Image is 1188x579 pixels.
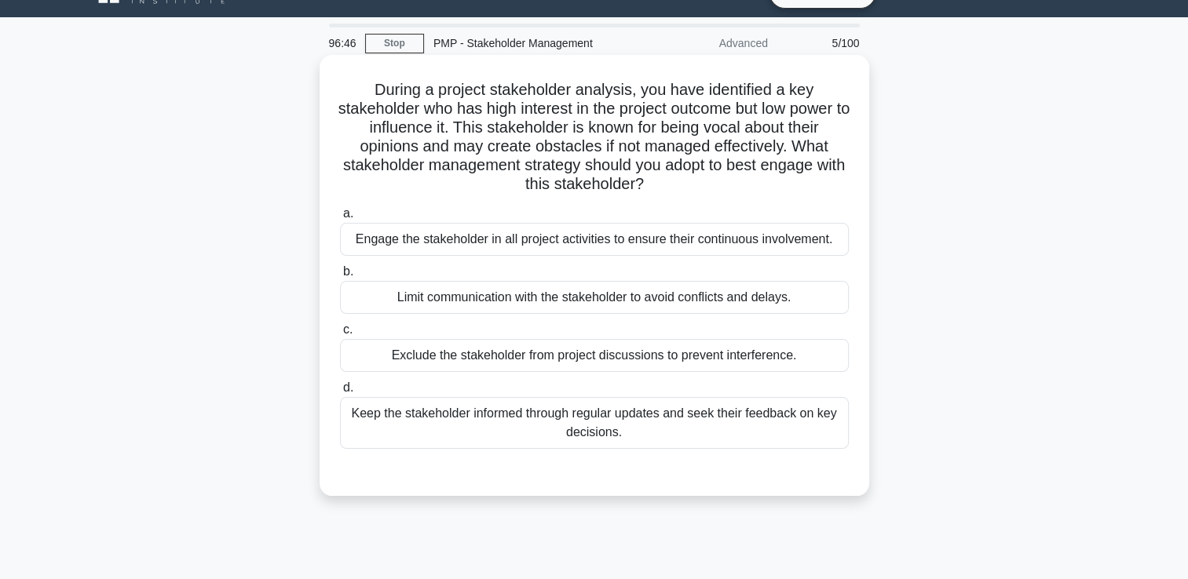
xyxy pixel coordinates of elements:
div: Keep the stakeholder informed through regular updates and seek their feedback on key decisions. [340,397,849,449]
div: 96:46 [320,27,365,59]
div: PMP - Stakeholder Management [424,27,640,59]
h5: During a project stakeholder analysis, you have identified a key stakeholder who has high interes... [338,80,850,195]
span: b. [343,264,353,278]
div: Limit communication with the stakeholder to avoid conflicts and delays. [340,281,849,314]
a: Stop [365,34,424,53]
span: d. [343,381,353,394]
div: Exclude the stakeholder from project discussions to prevent interference. [340,339,849,372]
div: Engage the stakeholder in all project activities to ensure their continuous involvement. [340,223,849,256]
span: a. [343,206,353,220]
div: Advanced [640,27,777,59]
span: c. [343,322,353,336]
div: 5/100 [777,27,869,59]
